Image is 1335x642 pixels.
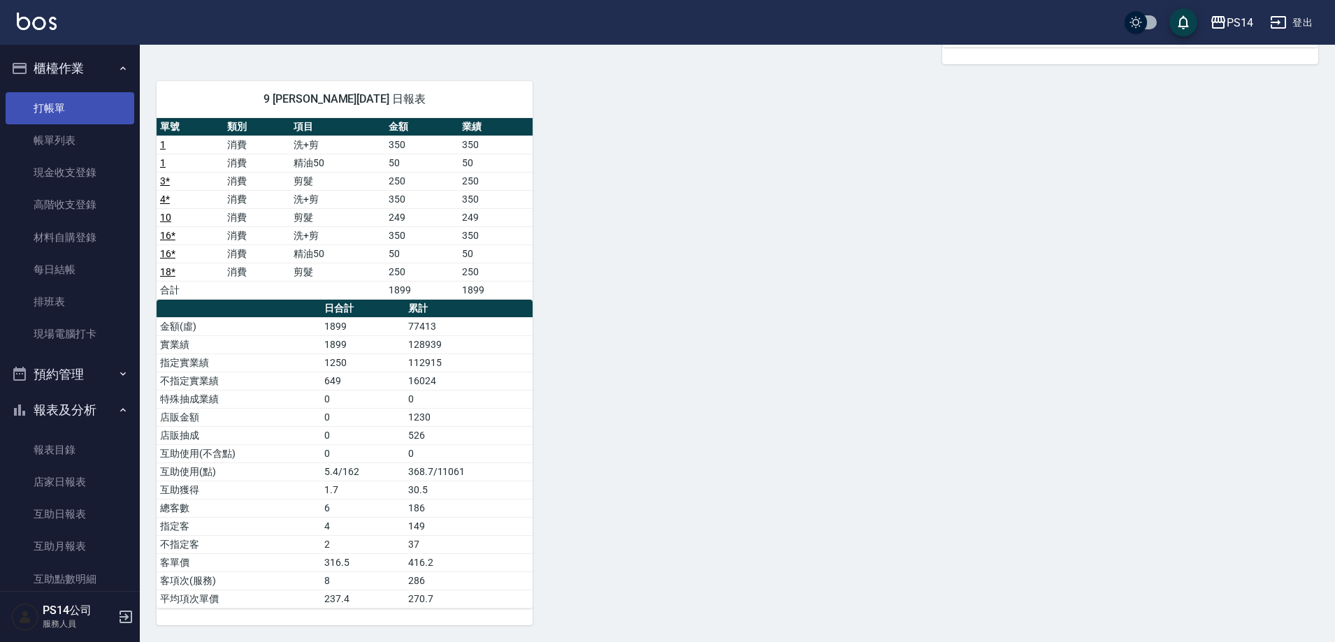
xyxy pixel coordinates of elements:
a: 互助日報表 [6,498,134,530]
td: 350 [385,136,459,154]
td: 洗+剪 [290,136,385,154]
button: PS14 [1204,8,1259,37]
td: 剪髮 [290,263,385,281]
td: 50 [385,245,459,263]
a: 高階收支登錄 [6,189,134,221]
td: 0 [405,444,533,462]
td: 不指定實業績 [157,372,321,390]
td: 1899 [321,317,404,335]
td: 實業績 [157,335,321,353]
td: 互助使用(點) [157,462,321,481]
img: Person [11,603,39,631]
td: 1230 [405,408,533,426]
td: 洗+剪 [290,226,385,245]
td: 消費 [224,136,291,154]
td: 50 [459,245,533,263]
td: 客項次(服務) [157,571,321,590]
td: 1.7 [321,481,404,499]
td: 249 [385,208,459,226]
table: a dense table [157,118,533,300]
td: 350 [385,190,459,208]
th: 單號 [157,118,224,136]
img: Logo [17,13,57,30]
td: 0 [405,390,533,408]
td: 30.5 [405,481,533,499]
td: 350 [385,226,459,245]
button: 登出 [1264,10,1318,36]
a: 每日結帳 [6,254,134,286]
td: 消費 [224,172,291,190]
td: 149 [405,517,533,535]
td: 消費 [224,208,291,226]
td: 6 [321,499,404,517]
th: 業績 [459,118,533,136]
td: 316.5 [321,553,404,571]
a: 材料自購登錄 [6,221,134,254]
td: 指定實業績 [157,353,321,372]
div: PS14 [1227,14,1253,31]
td: 249 [459,208,533,226]
th: 金額 [385,118,459,136]
td: 1899 [385,281,459,299]
a: 打帳單 [6,92,134,124]
a: 帳單列表 [6,124,134,156]
td: 消費 [224,263,291,281]
a: 1 [160,139,166,150]
th: 項目 [290,118,385,136]
td: 客單價 [157,553,321,571]
td: 消費 [224,154,291,172]
a: 現場電腦打卡 [6,318,134,350]
td: 互助使用(不含點) [157,444,321,462]
td: 8 [321,571,404,590]
a: 排班表 [6,286,134,318]
td: 0 [321,408,404,426]
span: 9 [PERSON_NAME][DATE] 日報表 [173,92,516,106]
td: 1899 [321,335,404,353]
td: 128939 [405,335,533,353]
td: 合計 [157,281,224,299]
td: 消費 [224,245,291,263]
td: 270.7 [405,590,533,608]
td: 消費 [224,226,291,245]
td: 0 [321,426,404,444]
td: 77413 [405,317,533,335]
td: 剪髮 [290,208,385,226]
td: 250 [459,263,533,281]
table: a dense table [157,300,533,608]
td: 416.2 [405,553,533,571]
td: 250 [459,172,533,190]
a: 店家日報表 [6,466,134,498]
a: 10 [160,212,171,223]
td: 649 [321,372,404,390]
td: 250 [385,263,459,281]
a: 互助月報表 [6,530,134,562]
td: 0 [321,390,404,408]
td: 5.4/162 [321,462,404,481]
td: 互助獲得 [157,481,321,499]
td: 指定客 [157,517,321,535]
td: 精油50 [290,245,385,263]
td: 平均項次單價 [157,590,321,608]
td: 350 [459,226,533,245]
td: 50 [385,154,459,172]
td: 精油50 [290,154,385,172]
td: 526 [405,426,533,444]
th: 類別 [224,118,291,136]
td: 1250 [321,353,404,372]
td: 250 [385,172,459,190]
td: 洗+剪 [290,190,385,208]
a: 報表目錄 [6,434,134,466]
td: 金額(虛) [157,317,321,335]
td: 消費 [224,190,291,208]
td: 剪髮 [290,172,385,190]
td: 2 [321,535,404,553]
td: 特殊抽成業績 [157,390,321,408]
button: 報表及分析 [6,392,134,428]
th: 累計 [405,300,533,318]
td: 186 [405,499,533,517]
p: 服務人員 [43,618,114,630]
td: 37 [405,535,533,553]
td: 112915 [405,353,533,372]
h5: PS14公司 [43,604,114,618]
td: 4 [321,517,404,535]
